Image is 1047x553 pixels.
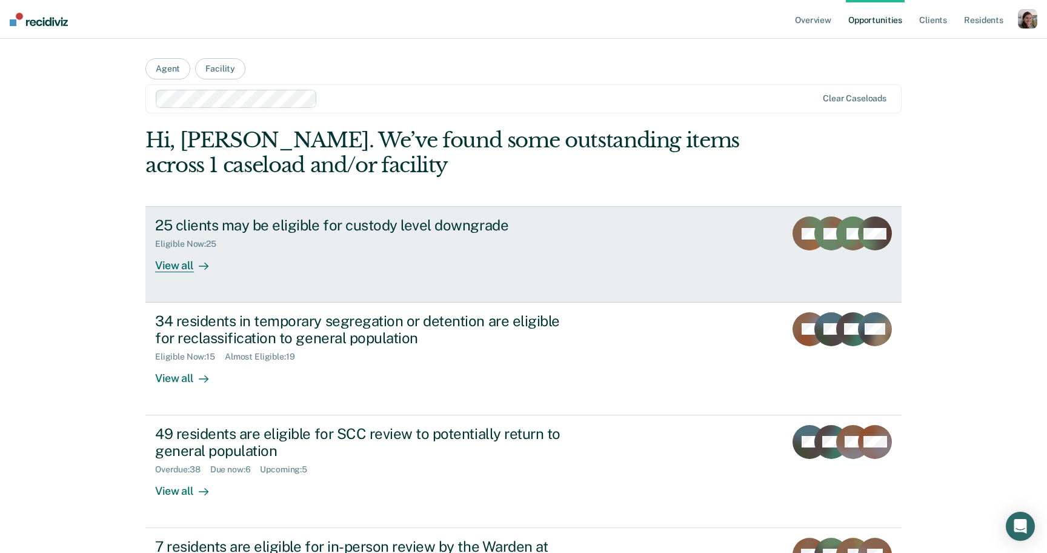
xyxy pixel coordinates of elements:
button: Agent [145,58,190,79]
button: Facility [195,58,245,79]
div: Eligible Now : 25 [155,239,226,249]
div: View all [155,249,223,273]
a: 49 residents are eligible for SCC review to potentially return to general populationOverdue:38Due... [145,415,902,528]
div: Eligible Now : 15 [155,352,225,362]
div: Upcoming : 5 [260,464,317,475]
div: 49 residents are eligible for SCC review to potentially return to general population [155,425,580,460]
div: Clear caseloads [823,93,886,104]
div: 25 clients may be eligible for custody level downgrade [155,216,580,234]
div: Overdue : 38 [155,464,210,475]
div: Almost Eligible : 19 [225,352,305,362]
div: View all [155,362,223,386]
div: Open Intercom Messenger [1006,512,1035,541]
div: View all [155,475,223,498]
div: Hi, [PERSON_NAME]. We’ve found some outstanding items across 1 caseload and/or facility [145,128,750,178]
a: 25 clients may be eligible for custody level downgradeEligible Now:25View all [145,206,902,302]
div: 34 residents in temporary segregation or detention are eligible for reclassification to general p... [155,312,580,347]
div: Due now : 6 [210,464,261,475]
img: Recidiviz [10,13,68,26]
a: 34 residents in temporary segregation or detention are eligible for reclassification to general p... [145,303,902,415]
